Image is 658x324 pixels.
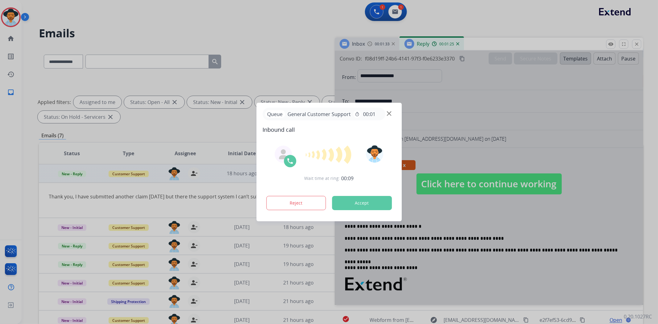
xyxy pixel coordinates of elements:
[354,112,359,117] mat-icon: timer
[366,145,383,163] img: avatar
[266,196,326,210] button: Reject
[263,125,395,134] span: Inbound call
[285,110,353,118] span: General Customer Support
[387,111,391,116] img: close-button
[265,110,285,118] p: Queue
[278,149,288,159] img: agent-avatar
[286,157,294,165] img: call-icon
[363,110,375,118] span: 00:01
[332,196,392,210] button: Accept
[341,175,354,182] span: 00:09
[304,175,340,181] span: Wait time at ring:
[624,313,652,320] p: 0.20.1027RC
